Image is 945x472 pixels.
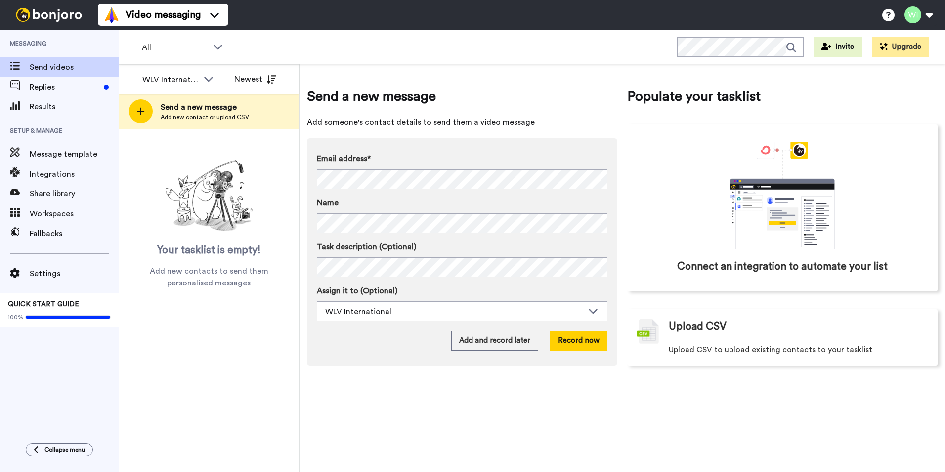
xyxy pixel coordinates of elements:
[30,168,119,180] span: Integrations
[44,446,85,454] span: Collapse menu
[104,7,120,23] img: vm-color.svg
[669,344,872,356] span: Upload CSV to upload existing contacts to your tasklist
[814,37,862,57] button: Invite
[30,268,119,280] span: Settings
[161,101,249,113] span: Send a new message
[30,81,100,93] span: Replies
[317,197,339,209] span: Name
[26,443,93,456] button: Collapse menu
[8,301,79,308] span: QUICK START GUIDE
[30,61,119,73] span: Send videos
[227,69,284,89] button: Newest
[451,331,538,351] button: Add and record later
[677,259,888,274] span: Connect an integration to automate your list
[142,42,208,53] span: All
[317,241,607,253] label: Task description (Optional)
[550,331,607,351] button: Record now
[157,243,261,258] span: Your tasklist is empty!
[126,8,201,22] span: Video messaging
[30,208,119,220] span: Workspaces
[30,101,119,113] span: Results
[872,37,929,57] button: Upgrade
[142,74,199,86] div: WLV International
[30,228,119,239] span: Fallbacks
[708,142,857,249] div: animation
[8,313,23,321] span: 100%
[12,8,86,22] img: bj-logo-header-white.svg
[161,113,249,121] span: Add new contact or upload CSV
[307,87,617,106] span: Send a new message
[30,188,119,200] span: Share library
[669,319,727,334] span: Upload CSV
[637,319,659,344] img: csv-grey.png
[30,148,119,160] span: Message template
[160,156,258,236] img: ready-set-action.png
[627,87,938,106] span: Populate your tasklist
[317,285,607,297] label: Assign it to (Optional)
[325,306,583,318] div: WLV International
[133,265,284,289] span: Add new contacts to send them personalised messages
[317,153,607,165] label: Email address*
[307,116,617,128] span: Add someone's contact details to send them a video message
